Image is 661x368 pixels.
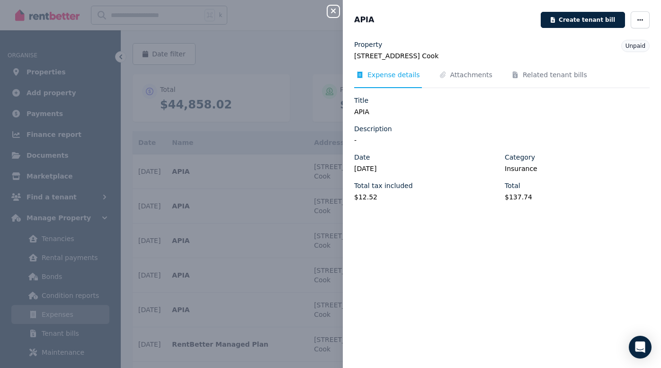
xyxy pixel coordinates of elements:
label: Description [354,124,392,134]
span: Unpaid [625,43,645,49]
label: Total [505,181,520,190]
button: Create tenant bill [541,12,625,28]
label: Title [354,96,368,105]
label: Category [505,153,535,162]
legend: Insurance [505,164,650,173]
span: Attachments [450,70,492,80]
label: Total tax included [354,181,413,190]
span: Related tenant bills [523,70,587,80]
legend: $12.52 [354,192,499,202]
label: Date [354,153,370,162]
nav: Tabs [354,70,650,88]
label: Property [354,40,382,49]
legend: APIA [354,107,650,117]
span: APIA [354,14,374,26]
legend: - [354,135,650,145]
div: Open Intercom Messenger [629,336,652,359]
legend: $137.74 [505,192,650,202]
legend: [DATE] [354,164,499,173]
legend: [STREET_ADDRESS] Cook [354,51,650,61]
span: Expense details [367,70,420,80]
